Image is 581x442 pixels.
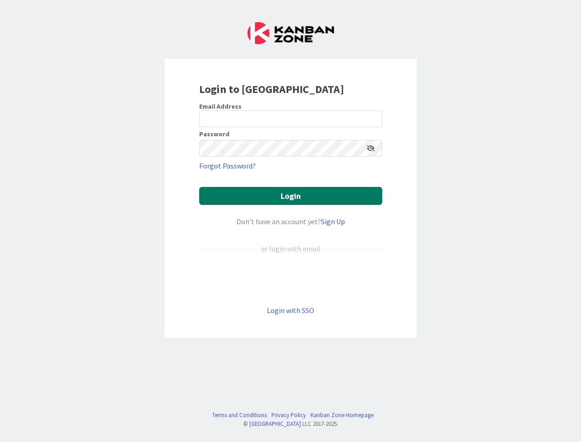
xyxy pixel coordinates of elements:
a: Privacy Policy [271,411,306,419]
a: Login with SSO [267,306,314,315]
a: Sign Up [321,217,345,226]
button: Login [199,187,382,205]
a: Terms and Conditions [212,411,267,419]
iframe: Knop Inloggen met Google [195,269,387,290]
div: Don’t have an account yet? [199,216,382,227]
b: Login to [GEOGRAPHIC_DATA] [199,82,344,96]
label: Email Address [199,102,242,110]
div: © LLC 2017- 2025 . [207,419,374,428]
img: Kanban Zone [247,22,334,44]
a: Kanban Zone Homepage [311,411,374,419]
label: Password [199,131,230,137]
div: or login with email [259,243,323,254]
a: [GEOGRAPHIC_DATA] [249,420,301,427]
a: Forgot Password? [199,160,256,171]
